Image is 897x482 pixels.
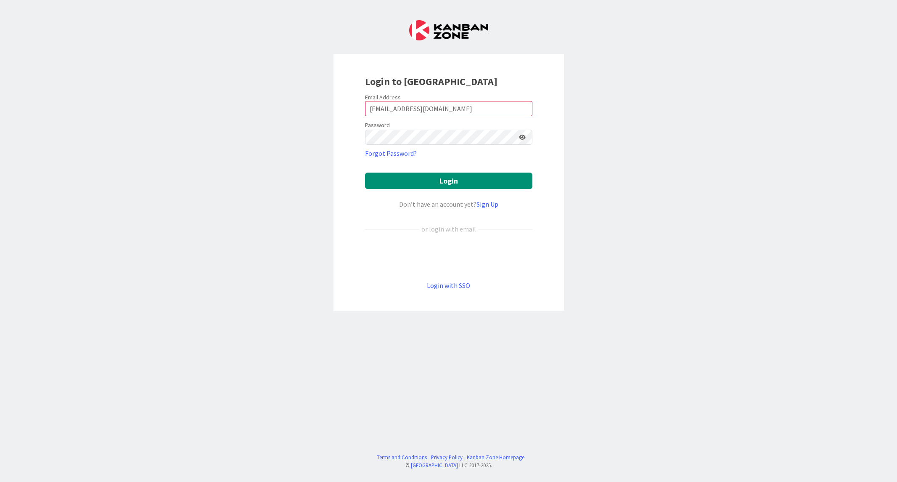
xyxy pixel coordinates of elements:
a: Privacy Policy [431,453,463,461]
div: © LLC 2017- 2025 . [373,461,524,469]
b: Login to [GEOGRAPHIC_DATA] [365,75,497,88]
a: Kanban Zone Homepage [467,453,524,461]
button: Login [365,173,532,189]
a: Login with SSO [427,281,470,290]
a: Sign Up [476,200,498,208]
div: Don’t have an account yet? [365,199,532,209]
div: or login with email [419,224,478,234]
a: Terms and Conditions [377,453,427,461]
iframe: Kirjaudu Google-tilillä -painike [361,248,537,266]
img: Kanban Zone [409,20,488,40]
label: Password [365,121,390,130]
a: [GEOGRAPHIC_DATA] [411,462,458,469]
label: Email Address [365,93,401,101]
a: Forgot Password? [365,148,417,158]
